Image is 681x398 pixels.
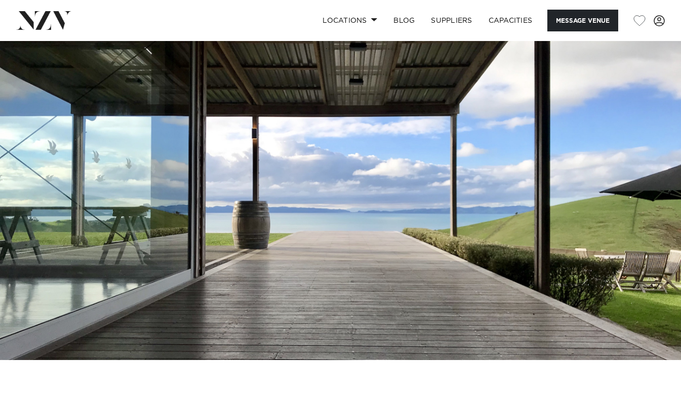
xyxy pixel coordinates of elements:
a: SUPPLIERS [423,10,480,31]
a: BLOG [385,10,423,31]
a: Capacities [480,10,541,31]
button: Message Venue [547,10,618,31]
a: Locations [314,10,385,31]
img: nzv-logo.png [16,11,71,29]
